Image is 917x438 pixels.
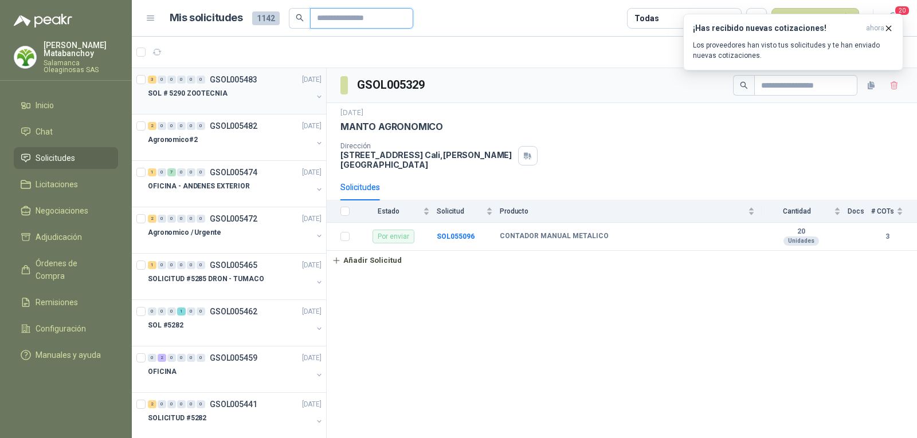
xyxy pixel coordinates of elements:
[302,167,322,178] p: [DATE]
[14,147,118,169] a: Solicitudes
[170,10,243,26] h1: Mis solicitudes
[210,261,257,269] p: GSOL005465
[158,168,166,176] div: 0
[36,204,88,217] span: Negociaciones
[210,354,257,362] p: GSOL005459
[373,230,414,243] div: Por enviar
[36,231,82,243] span: Adjudicación
[210,307,257,315] p: GSOL005462
[14,291,118,313] a: Remisiones
[177,122,186,130] div: 0
[871,231,903,242] b: 3
[36,349,101,361] span: Manuales y ayuda
[167,168,176,176] div: 7
[177,307,186,315] div: 1
[187,215,195,223] div: 0
[148,181,250,192] p: OFICINA - ANDENES EXTERIOR
[197,261,205,269] div: 0
[177,261,186,269] div: 0
[177,215,186,223] div: 0
[500,232,609,241] b: CONTADOR MANUAL METALICO
[148,73,324,109] a: 3 0 0 0 0 0 GSOL005483[DATE] SOL # 5290 ZOOTECNIA
[302,121,322,132] p: [DATE]
[148,400,156,408] div: 2
[340,181,380,194] div: Solicitudes
[148,366,177,377] p: OFICINA
[327,251,407,270] button: Añadir Solicitud
[148,258,324,295] a: 1 0 0 0 0 0 GSOL005465[DATE] SOLICITUD #5285 DRON - TUMACO
[148,261,156,269] div: 1
[187,307,195,315] div: 0
[177,354,186,362] div: 0
[14,318,118,340] a: Configuración
[693,40,894,61] p: Los proveedores han visto tus solicitudes y te han enviado nuevas cotizaciones.
[783,236,819,246] div: Unidades
[197,354,205,362] div: 0
[167,215,176,223] div: 0
[148,168,156,176] div: 1
[148,212,324,248] a: 2 0 0 0 0 0 GSOL005472[DATE] Agronomico / Urgente
[302,74,322,85] p: [DATE]
[437,232,475,240] a: SOL055096
[197,400,205,408] div: 0
[187,261,195,269] div: 0
[36,257,107,282] span: Órdenes de Compra
[187,168,195,176] div: 0
[177,168,186,176] div: 0
[36,152,75,164] span: Solicitudes
[158,400,166,408] div: 0
[148,88,228,99] p: SOL # 5290 ZOOTECNIA
[340,108,363,119] p: [DATE]
[327,251,917,270] a: Añadir Solicitud
[302,214,322,224] p: [DATE]
[210,122,257,130] p: GSOL005482
[762,207,832,215] span: Cantidad
[740,81,748,89] span: search
[167,400,176,408] div: 0
[197,215,205,223] div: 0
[187,122,195,130] div: 0
[302,353,322,364] p: [DATE]
[148,413,206,424] p: SOLICITUD #5282
[158,76,166,84] div: 0
[167,122,176,130] div: 0
[187,76,195,84] div: 0
[158,215,166,223] div: 0
[36,99,54,112] span: Inicio
[210,168,257,176] p: GSOL005474
[848,200,871,223] th: Docs
[302,306,322,317] p: [DATE]
[871,207,894,215] span: # COTs
[693,23,861,33] h3: ¡Has recibido nuevas cotizaciones!
[148,135,198,145] p: Agronomico#2
[36,296,78,309] span: Remisiones
[252,11,280,25] span: 1142
[148,215,156,223] div: 2
[500,207,746,215] span: Producto
[210,215,257,223] p: GSOL005472
[187,354,195,362] div: 0
[340,150,514,169] p: [STREET_ADDRESS] Cali , [PERSON_NAME][GEOGRAPHIC_DATA]
[148,165,324,202] a: 1 0 7 0 0 0 GSOL005474[DATE] OFICINA - ANDENES EXTERIOR
[14,121,118,143] a: Chat
[187,400,195,408] div: 0
[762,227,841,236] b: 20
[14,94,118,116] a: Inicio
[14,344,118,366] a: Manuales y ayuda
[296,14,304,22] span: search
[14,226,118,248] a: Adjudicación
[197,76,205,84] div: 0
[210,400,257,408] p: GSOL005441
[437,200,500,223] th: Solicitud
[148,119,324,156] a: 2 0 0 0 0 0 GSOL005482[DATE] Agronomico#2
[762,200,848,223] th: Cantidad
[14,173,118,195] a: Licitaciones
[683,14,903,70] button: ¡Has recibido nuevas cotizaciones!ahora Los proveedores han visto tus solicitudes y te han enviad...
[158,122,166,130] div: 0
[167,261,176,269] div: 0
[871,200,917,223] th: # COTs
[771,8,859,29] button: Nueva solicitud
[357,76,426,94] h3: GSOL005329
[894,5,910,16] span: 20
[36,322,86,335] span: Configuración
